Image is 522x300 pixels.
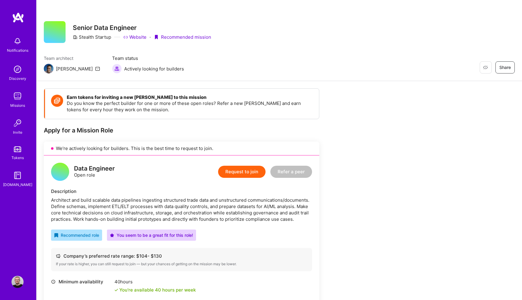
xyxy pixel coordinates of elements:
[11,90,24,102] img: teamwork
[9,75,26,82] div: Discovery
[483,65,488,70] i: icon EyeClosed
[51,279,111,285] div: Minimum availability
[51,279,56,284] i: icon Clock
[54,233,58,237] i: icon RecommendedBadge
[11,63,24,75] img: discovery
[499,64,511,70] span: Share
[495,61,515,73] button: Share
[56,66,93,72] div: [PERSON_NAME]
[73,34,111,40] div: Stealth Startup
[95,66,100,71] i: icon Mail
[56,253,307,259] div: Company’s preferred rate range: $ 104 - $ 130
[44,64,53,73] img: Team Architect
[114,288,118,292] i: icon Check
[51,197,312,222] div: Architect and build scalable data pipelines ingesting structured trade data and unstructured comm...
[54,232,99,238] div: Recommended role
[10,102,25,109] div: Missions
[110,233,114,237] i: icon PurpleStar
[123,34,147,40] a: Website
[112,64,122,73] img: Actively looking for builders
[56,254,60,258] i: icon Cash
[73,35,78,40] i: icon CompanyGray
[154,34,211,40] div: Recommended mission
[11,169,24,181] img: guide book
[110,232,193,238] div: You seem to be a great fit for this role!
[154,35,159,40] i: icon PurpleRibbon
[74,165,115,172] div: Data Engineer
[114,279,196,285] div: 40 hours
[112,55,184,61] span: Team status
[74,165,115,178] div: Open role
[44,142,319,155] div: We’re actively looking for builders. This is the best time to request to join.
[10,276,25,288] a: User Avatar
[14,146,21,152] img: tokens
[67,95,313,100] h4: Earn tokens for inviting a new [PERSON_NAME] to this mission
[12,12,24,23] img: logo
[150,34,151,40] div: ·
[44,126,319,134] div: Apply for a Mission Role
[73,24,211,31] h3: Senior Data Engineer
[7,47,28,54] div: Notifications
[11,276,24,288] img: User Avatar
[3,181,32,188] div: [DOMAIN_NAME]
[11,155,24,161] div: Tokens
[44,55,100,61] span: Team architect
[56,262,307,266] div: If your rate is higher, you can still request to join — but your chances of getting on the missio...
[11,117,24,129] img: Invite
[218,166,266,178] button: Request to join
[13,129,22,135] div: Invite
[11,35,24,47] img: bell
[270,166,312,178] button: Refer a peer
[114,287,196,293] div: You're available 40 hours per week
[124,66,184,72] span: Actively looking for builders
[51,95,63,107] img: Token icon
[67,100,313,113] p: Do you know the perfect builder for one or more of these open roles? Refer a new [PERSON_NAME] an...
[51,188,312,194] div: Description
